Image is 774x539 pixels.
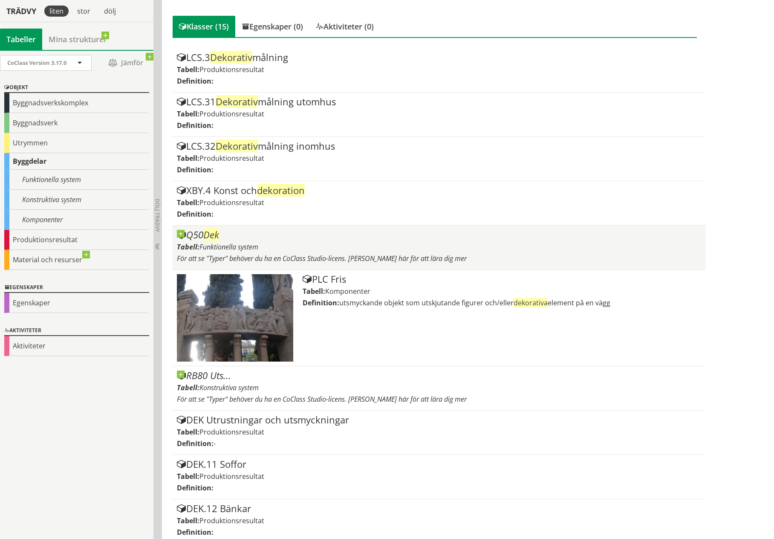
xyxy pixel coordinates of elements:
div: Egenskaper (0) [235,16,309,37]
span: Funktionella system [199,242,258,252]
div: stor [72,6,95,17]
label: Tabell: [177,242,199,252]
div: Trädvy [2,6,41,16]
a: Mina strukturer [42,29,113,50]
div: Produktionsresultat [4,230,149,250]
div: Byggnadsverkskomplex [4,93,149,113]
span: Dek [203,228,219,241]
div: Aktiviteter [4,326,149,336]
label: Tabell: [303,287,325,296]
div: Material och resurser [4,250,149,270]
div: Komponenter [4,210,149,230]
label: Definition: [177,439,214,448]
div: LCS.3 målning [177,52,701,63]
label: Definition: [177,121,214,130]
label: Tabell: [177,516,199,525]
label: Tabell: [177,65,199,74]
label: Tabell: [177,383,199,392]
span: Dekorativ [216,95,258,108]
div: DEK.12 Bänkar [177,504,701,514]
label: Definition: [177,165,214,174]
div: Funktionella system [4,170,149,190]
label: Tabell: [177,154,199,163]
div: PLC Fris [303,274,701,284]
div: RB80 Uts... [177,371,701,381]
label: Tabell: [177,427,199,437]
span: Produktionsresultat [199,65,264,74]
div: LCS.31 målning utomhus [177,97,701,107]
label: Definition: [303,298,339,307]
div: Konstruktiva system [4,190,149,210]
span: Produktionsresultat [199,198,264,207]
img: Tabell [177,274,293,362]
div: Byggdelar [4,153,149,170]
span: Jämför [100,55,151,70]
span: Dekorativ [216,139,258,152]
div: LCS.32 målning inomhus [177,141,701,151]
label: Definition: [177,483,214,493]
div: Egenskaper [4,283,149,293]
span: utsmyckande objekt som utskjutande figurer och/eller element på en vägg [339,298,610,307]
span: Dölj trädvy [154,199,161,232]
div: Utrymmen [4,133,149,153]
span: CoClass Version 3.17.0 [7,59,66,67]
div: Byggnadsverk [4,113,149,133]
span: För att se "Typer" behöver du ha en CoClass Studio-licens. [PERSON_NAME] här för att lära dig mer [177,254,467,263]
span: - [214,439,216,448]
label: Definition: [177,527,214,537]
span: Konstruktiva system [199,383,259,392]
article: Gå till informationssidan för CoClass Studio [173,226,705,270]
div: Aktiviteter (0) [309,16,380,37]
div: liten [44,6,69,17]
label: Definition: [177,76,214,86]
article: Gå till informationssidan för CoClass Studio [173,366,705,411]
span: Produktionsresultat [199,109,264,119]
label: Definition: [177,209,214,219]
label: Tabell: [177,472,199,481]
div: XBY.4 Konst och [177,185,701,196]
span: dekorativa [514,298,548,307]
div: Aktiviteter [4,336,149,356]
div: dölj [99,6,121,17]
span: Produktionsresultat [199,472,264,481]
span: För att se "Typer" behöver du ha en CoClass Studio-licens. [PERSON_NAME] här för att lära dig mer [177,394,467,404]
span: Komponenter [325,287,370,296]
label: Tabell: [177,109,199,119]
div: Egenskaper [4,293,149,313]
div: Q50 [177,230,701,240]
span: Produktionsresultat [199,154,264,163]
div: Objekt [4,83,149,93]
div: DEK.11 Soffor [177,459,701,469]
span: Produktionsresultat [199,427,264,437]
span: Produktionsresultat [199,516,264,525]
div: Klasser (15) [173,16,235,37]
label: Tabell: [177,198,199,207]
span: dekoration [257,184,305,197]
span: Dekorativ [210,51,252,64]
div: DEK Utrustningar och utsmyckningar [177,415,701,425]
